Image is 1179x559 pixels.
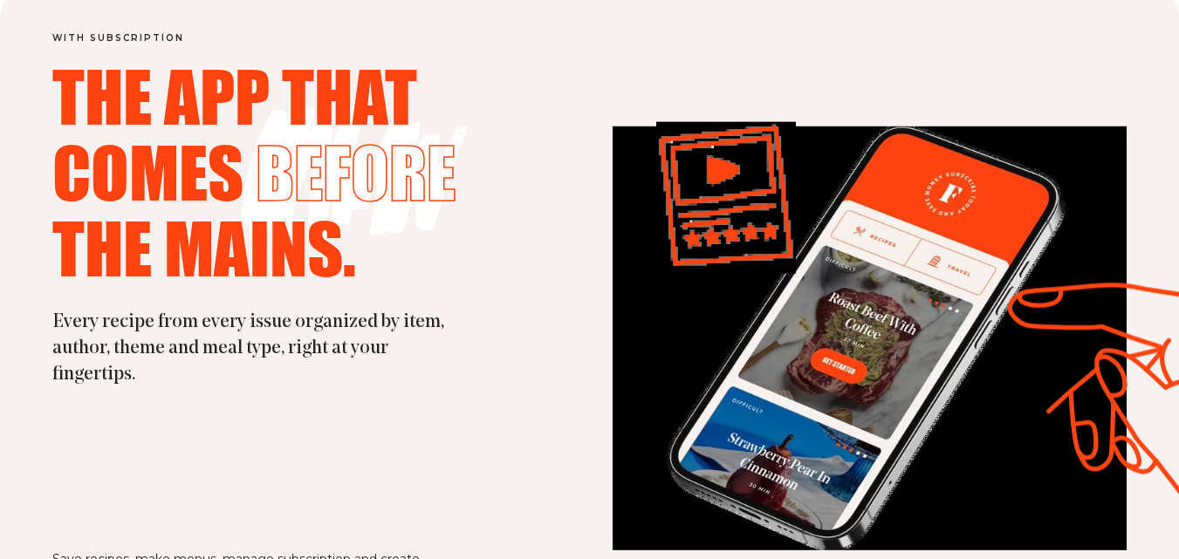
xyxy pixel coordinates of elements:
p: with subscription [52,33,541,44]
span: the mains. [52,213,356,283]
h3: Every recipe from every issue organized by item, author, theme and meal type, right at your finge... [52,310,454,388]
img: finger pointing to the device [656,121,796,273]
span: The app that [52,61,417,131]
img: subscription [613,126,1127,550]
span: comes [52,137,243,207]
span: before [256,137,456,207]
